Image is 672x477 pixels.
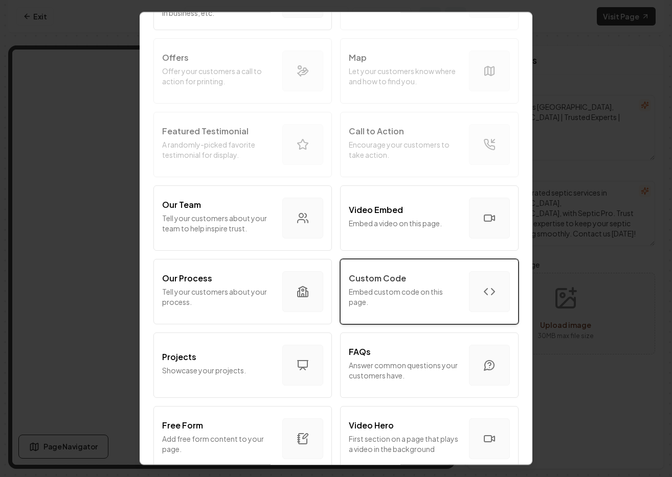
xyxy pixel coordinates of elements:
button: Video EmbedEmbed a video on this page. [340,185,519,251]
p: Add free form content to your page. [162,434,274,454]
p: Free Form [162,419,203,432]
p: Embed a video on this page. [349,218,461,228]
p: Embed custom code on this page. [349,287,461,307]
p: Tell your customers about your process. [162,287,274,307]
p: Video Embed [349,204,403,216]
button: Free FormAdd free form content to your page. [153,406,332,471]
p: Our Process [162,272,212,284]
p: Showcase your projects. [162,365,274,375]
button: Video HeroFirst section on a page that plays a video in the background [340,406,519,471]
p: Projects [162,351,196,363]
button: ProjectsShowcase your projects. [153,332,332,398]
p: Tell your customers about your team to help inspire trust. [162,213,274,233]
button: Our ProcessTell your customers about your process. [153,259,332,324]
p: Our Team [162,199,201,211]
p: First section on a page that plays a video in the background [349,434,461,454]
button: Our TeamTell your customers about your team to help inspire trust. [153,185,332,251]
p: Answer common questions your customers have. [349,360,461,380]
button: Custom CodeEmbed custom code on this page. [340,259,519,324]
p: FAQs [349,346,371,358]
p: Custom Code [349,272,406,284]
button: FAQsAnswer common questions your customers have. [340,332,519,398]
p: Video Hero [349,419,394,432]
